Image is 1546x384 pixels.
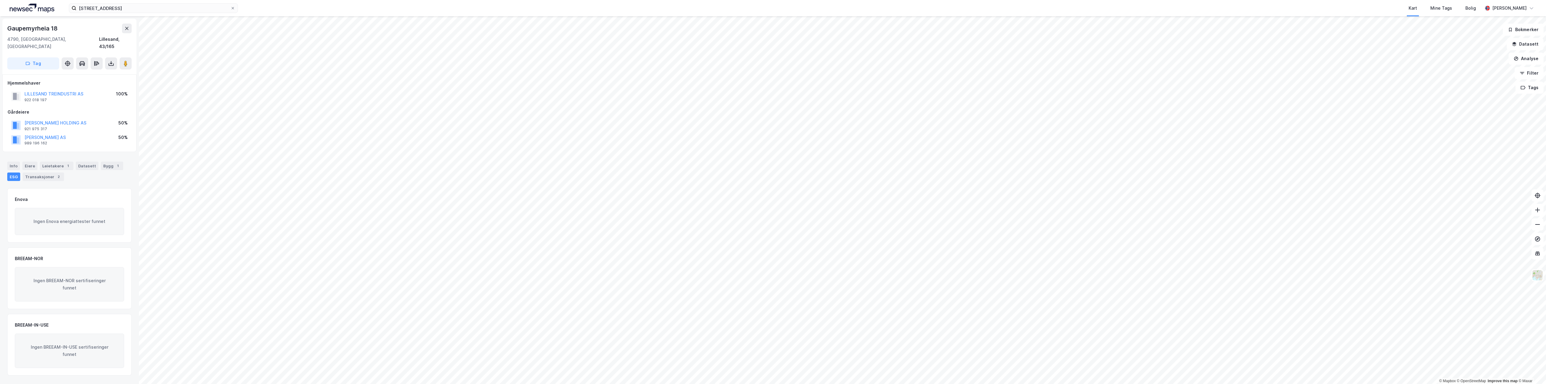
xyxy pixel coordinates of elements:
button: Filter [1515,67,1544,79]
div: Gaupemyrheia 18 [7,24,59,33]
div: Hjemmelshaver [8,79,131,87]
img: Z [1532,269,1543,281]
button: Datasett [1507,38,1544,50]
iframe: Chat Widget [1516,355,1546,384]
div: 2 [56,174,62,180]
a: Mapbox [1439,379,1456,383]
div: Enova [15,196,28,203]
div: Lillesand, 43/165 [99,36,132,50]
div: Transaksjoner [23,173,64,181]
div: ESG [7,173,20,181]
div: 1 [65,163,71,169]
a: OpenStreetMap [1457,379,1486,383]
img: logo.a4113a55bc3d86da70a041830d287a7e.svg [10,4,54,13]
div: 989 196 162 [24,141,47,146]
button: Tag [7,57,59,69]
div: Datasett [76,162,98,170]
div: 100% [116,90,128,98]
div: Ingen Enova energiattester funnet [15,208,124,235]
div: 922 018 197 [24,98,47,102]
div: Leietakere [40,162,73,170]
div: Eiere [22,162,37,170]
button: Analyse [1509,53,1544,65]
div: Ingen BREEAM-IN-USE sertifiseringer funnet [15,334,124,368]
div: BREEAM-NOR [15,255,43,262]
div: Gårdeiere [8,108,131,116]
input: Søk på adresse, matrikkel, gårdeiere, leietakere eller personer [76,4,230,13]
div: Info [7,162,20,170]
div: 921 975 317 [24,127,47,131]
div: 1 [115,163,121,169]
div: Bygg [101,162,123,170]
div: Mine Tags [1430,5,1452,12]
a: Improve this map [1488,379,1518,383]
div: 50% [118,134,128,141]
div: Kart [1409,5,1417,12]
div: Ingen BREEAM-NOR sertifiseringer funnet [15,267,124,302]
div: [PERSON_NAME] [1492,5,1527,12]
div: Kontrollprogram for chat [1516,355,1546,384]
div: 4790, [GEOGRAPHIC_DATA], [GEOGRAPHIC_DATA] [7,36,99,50]
button: Tags [1516,82,1544,94]
div: Bolig [1465,5,1476,12]
button: Bokmerker [1503,24,1544,36]
div: 50% [118,119,128,127]
div: BREEAM-IN-USE [15,321,49,329]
